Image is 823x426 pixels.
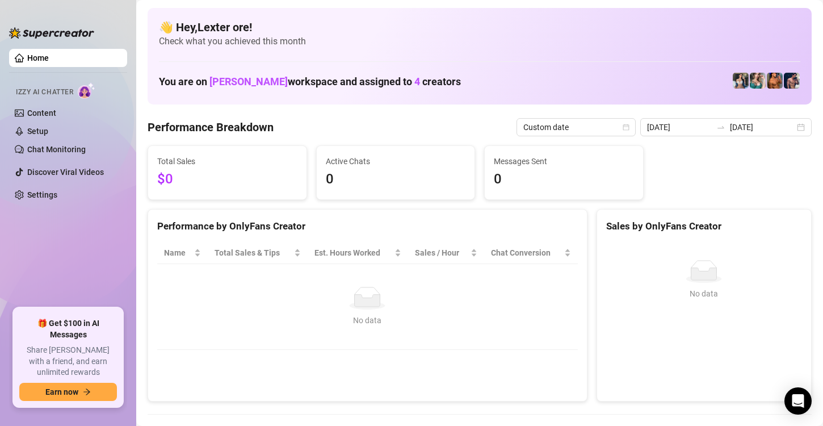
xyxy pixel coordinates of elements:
span: arrow-right [83,388,91,396]
span: swap-right [716,123,725,132]
span: Active Chats [326,155,466,168]
input: End date [730,121,795,133]
span: Check what you achieved this month [159,35,800,48]
img: Zaddy [750,73,766,89]
div: Sales by OnlyFans Creator [606,219,802,234]
a: Settings [27,190,57,199]
h1: You are on workspace and assigned to creators [159,76,461,88]
span: to [716,123,725,132]
span: Custom date [523,119,629,136]
a: Discover Viral Videos [27,168,104,177]
img: logo-BBDzfeDw.svg [9,27,94,39]
a: Setup [27,127,48,136]
span: Messages Sent [494,155,634,168]
a: Content [27,108,56,118]
div: Est. Hours Worked [314,247,392,259]
img: Katy [733,73,749,89]
a: Home [27,53,49,62]
img: JG [767,73,783,89]
h4: Performance Breakdown [148,119,274,135]
h4: 👋 Hey, Lexter ore ! [159,19,800,35]
div: Performance by OnlyFans Creator [157,219,578,234]
span: Share [PERSON_NAME] with a friend, and earn unlimited rewards [19,345,117,378]
th: Chat Conversion [484,242,578,264]
span: Earn now [45,387,78,396]
a: Chat Monitoring [27,145,86,154]
div: No data [169,314,566,327]
span: calendar [623,124,629,131]
button: Earn nowarrow-right [19,383,117,401]
span: 4 [414,76,420,87]
span: [PERSON_NAME] [209,76,288,87]
th: Sales / Hour [408,242,484,264]
th: Total Sales & Tips [208,242,308,264]
span: 🎁 Get $100 in AI Messages [19,318,117,340]
span: Total Sales [157,155,297,168]
span: Total Sales & Tips [215,247,292,259]
div: No data [611,287,797,300]
img: AI Chatter [78,82,95,99]
input: Start date [647,121,712,133]
div: Open Intercom Messenger [784,387,812,415]
span: 0 [494,169,634,190]
span: Izzy AI Chatter [16,87,73,98]
span: $0 [157,169,297,190]
span: Sales / Hour [415,247,468,259]
img: Axel [784,73,800,89]
span: Name [164,247,192,259]
span: Chat Conversion [491,247,562,259]
span: 0 [326,169,466,190]
th: Name [157,242,208,264]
